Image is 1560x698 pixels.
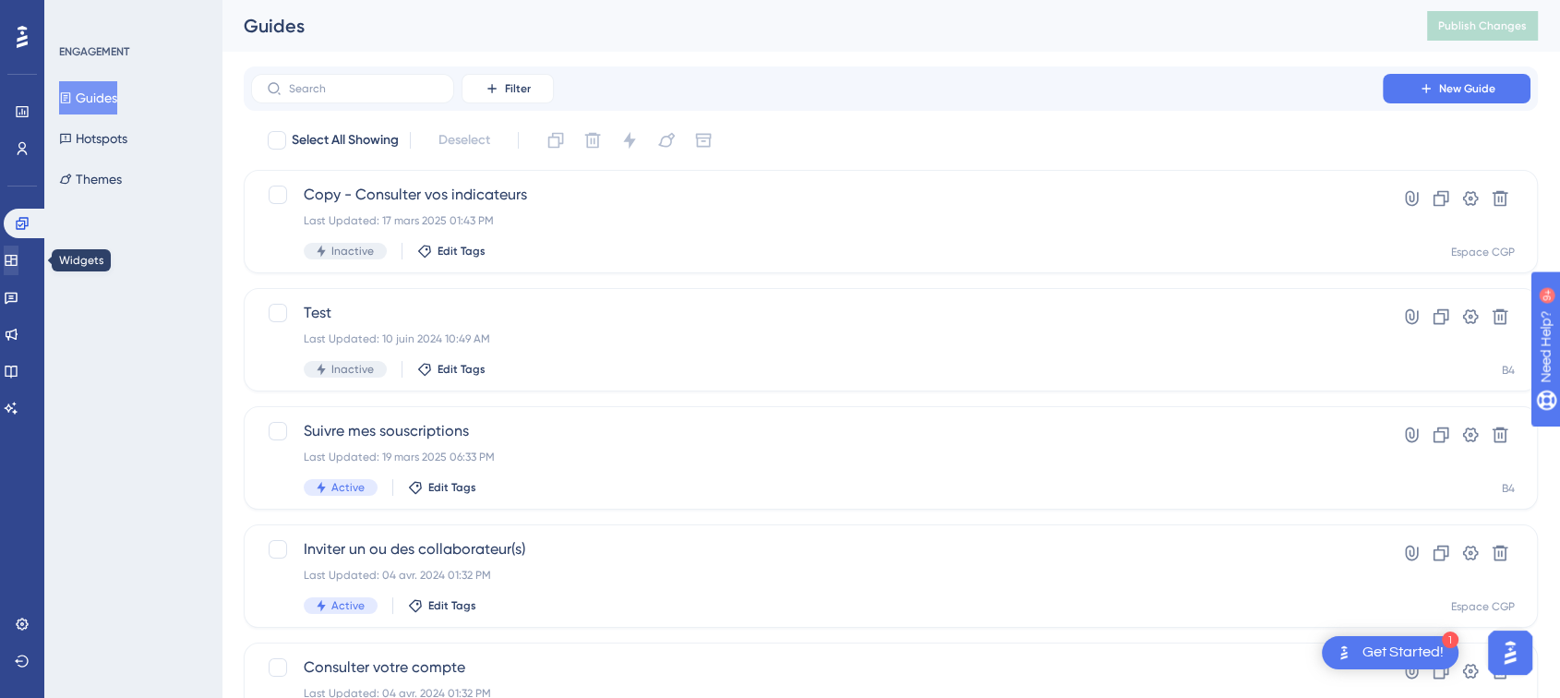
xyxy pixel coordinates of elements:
[59,81,117,114] button: Guides
[1333,642,1355,664] img: launcher-image-alternative-text
[43,5,115,27] span: Need Help?
[417,244,486,259] button: Edit Tags
[428,480,476,495] span: Edit Tags
[1427,11,1538,41] button: Publish Changes
[331,598,365,613] span: Active
[304,568,1330,583] div: Last Updated: 04 avr. 2024 01:32 PM
[1502,363,1515,378] div: B4
[1502,481,1515,496] div: B4
[505,81,531,96] span: Filter
[289,82,438,95] input: Search
[304,213,1330,228] div: Last Updated: 17 mars 2025 01:43 PM
[292,129,399,151] span: Select All Showing
[304,656,1330,679] span: Consulter votre compte
[1438,18,1527,33] span: Publish Changes
[438,244,486,259] span: Edit Tags
[244,13,1381,39] div: Guides
[126,9,137,24] div: 9+
[59,162,122,196] button: Themes
[462,74,554,103] button: Filter
[1482,625,1538,680] iframe: UserGuiding AI Assistant Launcher
[331,244,374,259] span: Inactive
[1451,245,1515,259] div: Espace CGP
[417,362,486,377] button: Edit Tags
[1383,74,1530,103] button: New Guide
[422,124,507,157] button: Deselect
[331,362,374,377] span: Inactive
[304,302,1330,324] span: Test
[59,44,129,59] div: ENGAGEMENT
[408,480,476,495] button: Edit Tags
[1322,636,1458,669] div: Open Get Started! checklist, remaining modules: 1
[408,598,476,613] button: Edit Tags
[1451,599,1515,614] div: Espace CGP
[428,598,476,613] span: Edit Tags
[304,420,1330,442] span: Suivre mes souscriptions
[1442,632,1458,648] div: 1
[438,129,490,151] span: Deselect
[59,122,127,155] button: Hotspots
[438,362,486,377] span: Edit Tags
[304,450,1330,464] div: Last Updated: 19 mars 2025 06:33 PM
[304,538,1330,560] span: Inviter un ou des collaborateur(s)
[1439,81,1495,96] span: New Guide
[331,480,365,495] span: Active
[1362,643,1444,663] div: Get Started!
[304,331,1330,346] div: Last Updated: 10 juin 2024 10:49 AM
[304,184,1330,206] span: Copy - Consulter vos indicateurs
